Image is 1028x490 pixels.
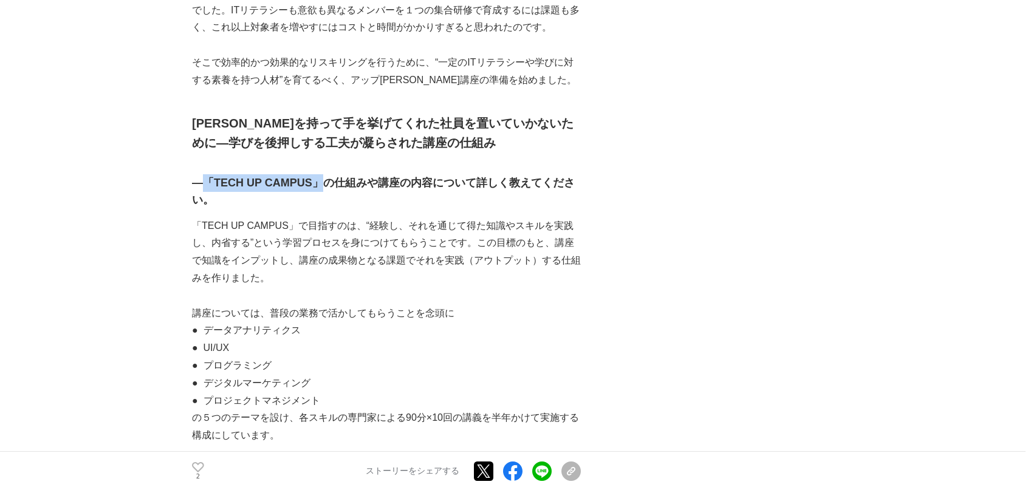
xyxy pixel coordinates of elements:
strong: [PERSON_NAME]を持って手を挙げてくれた社員を置いていかないために―学びを後押しする工夫が凝らされた講座の仕組み [192,117,574,149]
p: ● デジタルマーケティング [192,375,581,392]
p: ストーリーをシェアする [366,466,459,477]
p: 2 [192,474,204,480]
p: ● プロジェクトマネジメント [192,392,581,410]
p: 「TECH UP CAMPUS」で目指すのは、“経験し、それを通じて得た知識やスキルを実践し、内省する”という学習プロセスを身につけてもらうことです。この目標のもと、講座で知識をインプットし、講... [192,217,581,287]
p: の５つのテーマを設け、各スキルの専門家による90分×10回の講義を半年かけて実施する構成にしています。 [192,409,581,444]
p: ● UI/UX [192,339,581,357]
p: ● データアナリティクス [192,322,581,339]
p: ● プログラミング [192,357,581,375]
strong: ―「TECH UP CAMPUS」の仕組みや講座の内容について詳しく教えてください。 [192,177,575,206]
p: 講座については、普段の業務で活かしてもらうことを念頭に [192,305,581,322]
p: そこで効率的かつ効果的なリスキリングを行うために、“一定のITリテラシーや学びに対する素養を持つ人材”を育てるべく、アップ[PERSON_NAME]講座の準備を始めました。 [192,54,581,89]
